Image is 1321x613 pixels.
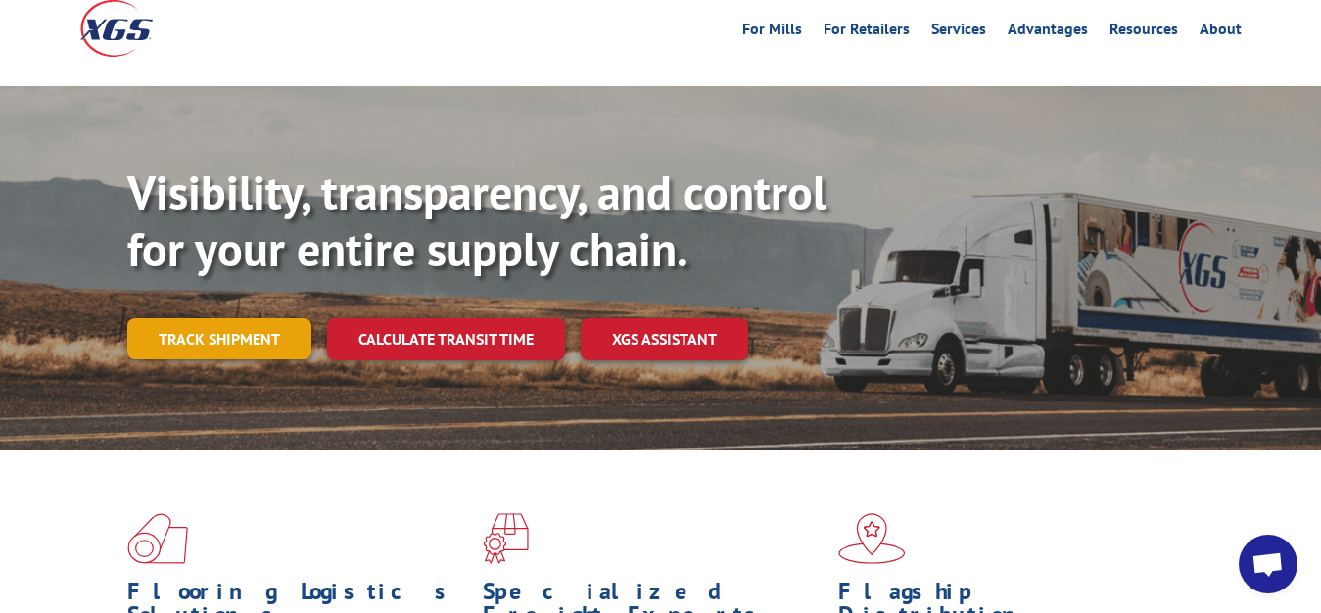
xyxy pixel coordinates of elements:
[742,22,802,43] a: For Mills
[327,318,565,360] a: Calculate transit time
[1109,22,1178,43] a: Resources
[1239,535,1297,593] div: Open chat
[581,318,748,360] a: XGS ASSISTANT
[838,513,906,564] img: xgs-icon-flagship-distribution-model-red
[1200,22,1242,43] a: About
[483,513,529,564] img: xgs-icon-focused-on-flooring-red
[127,318,311,359] a: Track shipment
[824,22,910,43] a: For Retailers
[127,162,826,279] b: Visibility, transparency, and control for your entire supply chain.
[127,513,188,564] img: xgs-icon-total-supply-chain-intelligence-red
[1008,22,1088,43] a: Advantages
[931,22,986,43] a: Services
